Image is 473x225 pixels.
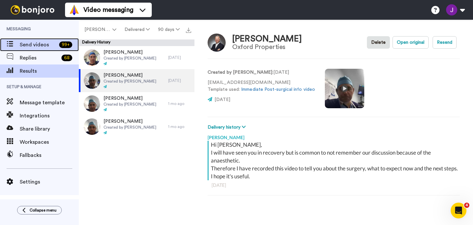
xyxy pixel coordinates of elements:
span: Fallbacks [20,151,79,159]
span: Replies [20,54,59,62]
span: [PERSON_NAME] [103,118,156,125]
div: 1 mo ago [168,101,191,106]
div: [DATE] [168,78,191,83]
span: [PERSON_NAME] [84,26,111,33]
button: Collapse menu [17,206,62,214]
img: 6e095cac-0fc9-4172-ac54-a7fd3c9c6b2a-thumb.jpg [84,49,100,66]
img: Image of Ian Lyon [208,34,226,52]
button: Delivery history [208,124,248,131]
img: export.svg [186,28,191,33]
button: Export all results that match these filters now. [184,25,193,35]
a: [PERSON_NAME]Created by [PERSON_NAME][DATE] [79,69,194,92]
img: a708aa26-1101-4c3e-849c-2ec66a51eda8-thumb.jpg [84,72,100,89]
button: Resend [433,36,457,49]
button: Delivered [120,24,154,36]
img: vm-color.svg [69,5,79,15]
span: Integrations [20,112,79,120]
span: Results [20,67,79,75]
button: [PERSON_NAME] [80,24,120,36]
span: Share library [20,125,79,133]
a: [PERSON_NAME]Created by [PERSON_NAME][DATE] [79,46,194,69]
button: Delete [367,36,390,49]
p: [EMAIL_ADDRESS][DOMAIN_NAME] Template used: [208,79,315,93]
span: Workspaces [20,138,79,146]
div: [DATE] [212,182,456,188]
span: Send videos [20,41,56,49]
img: 0ea9081e-44ba-4a62-9617-c06e6d444371-thumb.jpg [84,118,100,135]
span: Message template [20,99,79,107]
div: 1 mo ago [168,124,191,129]
span: [PERSON_NAME] [103,95,156,102]
a: [PERSON_NAME]Created by [PERSON_NAME]1 mo ago [79,92,194,115]
img: 3f551c11-571f-4f79-a144-b144408b46a7-thumb.jpg [84,95,100,112]
span: Created by [PERSON_NAME] [103,56,156,61]
span: Created by [PERSON_NAME] [103,102,156,107]
a: [PERSON_NAME]Created by [PERSON_NAME]1 mo ago [79,115,194,138]
span: 4 [464,203,469,208]
strong: Created by [PERSON_NAME] [208,70,272,75]
span: Created by [PERSON_NAME] [103,125,156,130]
p: : [DATE] [208,69,315,76]
div: 99 + [59,41,72,48]
div: Oxford Properties [232,43,302,51]
span: [PERSON_NAME] [103,72,156,79]
div: [PERSON_NAME] [232,34,302,44]
div: [PERSON_NAME] [208,131,460,141]
span: [DATE] [214,97,230,102]
span: Created by [PERSON_NAME] [103,79,156,84]
span: [PERSON_NAME] [103,49,156,56]
div: [DATE] [168,55,191,60]
button: Open original [393,36,429,49]
a: Immediate Post-surgical info video [241,87,315,92]
div: 68 [61,55,72,61]
button: 90 days [154,24,184,36]
img: bj-logo-header-white.svg [8,5,57,14]
iframe: Intercom live chat [451,203,466,218]
span: Collapse menu [30,208,56,213]
span: Settings [20,178,79,186]
span: Video messaging [83,5,133,14]
div: Hi [PERSON_NAME], I will have seen you in recovery but is common to not remember our discussion b... [211,141,458,180]
div: Delivery History [79,39,194,46]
